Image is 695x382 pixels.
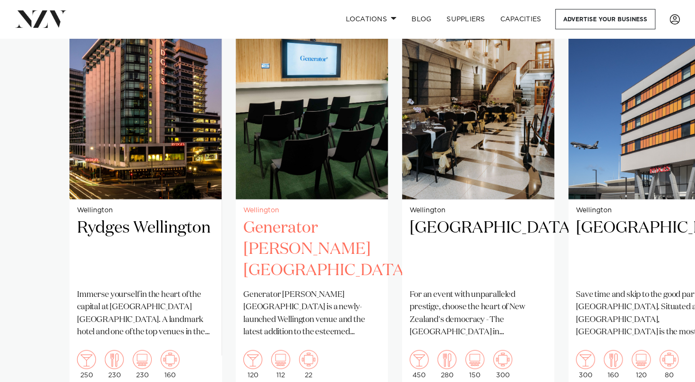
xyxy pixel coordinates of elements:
[77,217,214,281] h2: Rydges Wellington
[243,217,380,281] h2: Generator [PERSON_NAME][GEOGRAPHIC_DATA]
[243,207,380,214] small: Wellington
[465,350,484,369] img: theatre.png
[493,350,512,378] div: 300
[632,350,651,378] div: 120
[576,350,595,378] div: 300
[660,350,678,369] img: meeting.png
[271,350,290,378] div: 112
[410,289,547,339] p: For an event with unparalleled prestige, choose the heart of New Zealand's democracy - The [GEOGR...
[465,350,484,378] div: 150
[299,350,318,378] div: 22
[133,350,152,378] div: 230
[133,350,152,369] img: theatre.png
[105,350,124,378] div: 230
[438,350,456,369] img: dining.png
[604,350,623,369] img: dining.png
[576,350,595,369] img: cocktail.png
[493,350,512,369] img: meeting.png
[338,9,404,29] a: Locations
[15,10,67,27] img: nzv-logo.png
[410,350,429,378] div: 450
[555,9,655,29] a: Advertise your business
[404,9,439,29] a: BLOG
[410,207,547,214] small: Wellington
[105,350,124,369] img: dining.png
[439,9,492,29] a: SUPPLIERS
[243,350,262,378] div: 120
[299,350,318,369] img: meeting.png
[410,350,429,369] img: cocktail.png
[493,9,549,29] a: Capacities
[161,350,180,378] div: 160
[243,289,380,339] p: Generator [PERSON_NAME][GEOGRAPHIC_DATA] is a newly-launched Wellington venue and the latest addi...
[271,350,290,369] img: theatre.png
[632,350,651,369] img: theatre.png
[660,350,678,378] div: 80
[77,350,96,369] img: cocktail.png
[77,350,96,378] div: 250
[77,207,214,214] small: Wellington
[410,217,547,281] h2: [GEOGRAPHIC_DATA]
[438,350,456,378] div: 280
[243,350,262,369] img: cocktail.png
[77,289,214,339] p: Immerse yourself in the heart of the capital at [GEOGRAPHIC_DATA] [GEOGRAPHIC_DATA]. A landmark h...
[604,350,623,378] div: 160
[161,350,180,369] img: meeting.png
